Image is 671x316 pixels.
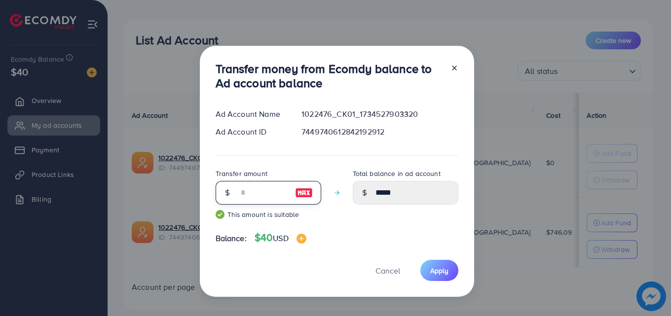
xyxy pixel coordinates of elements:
h4: $40 [255,232,306,244]
small: This amount is suitable [216,210,321,219]
span: USD [273,233,288,244]
div: 7449740612842192912 [294,126,466,138]
img: image [295,187,313,199]
img: guide [216,210,224,219]
button: Cancel [363,260,412,281]
label: Transfer amount [216,169,267,178]
span: Cancel [375,265,400,276]
div: Ad Account ID [208,126,294,138]
div: Ad Account Name [208,108,294,120]
button: Apply [420,260,458,281]
img: image [297,234,306,244]
h3: Transfer money from Ecomdy balance to Ad account balance [216,62,443,90]
label: Total balance in ad account [353,169,441,178]
span: Balance: [216,233,247,244]
span: Apply [430,266,448,276]
div: 1022476_CK01_1734527903320 [294,108,466,120]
